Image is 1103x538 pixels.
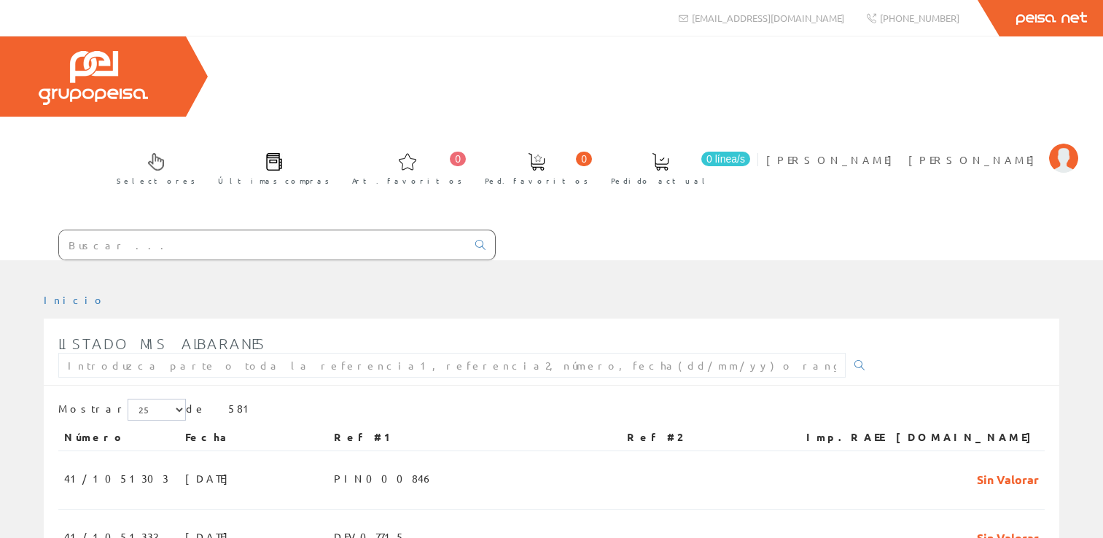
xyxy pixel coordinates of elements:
[701,152,750,166] span: 0 línea/s
[58,335,266,352] span: Listado mis albaranes
[58,399,186,421] label: Mostrar
[44,293,106,306] a: Inicio
[102,141,203,194] a: Selectores
[64,466,168,491] span: 41/1051303
[450,152,466,166] span: 0
[692,12,844,24] span: [EMAIL_ADDRESS][DOMAIN_NAME]
[334,466,434,491] span: PIN000846
[203,141,337,194] a: Últimas compras
[576,152,592,166] span: 0
[621,424,781,451] th: Ref #2
[58,353,846,378] input: Introduzca parte o toda la referencia1, referencia2, número, fecha(dd/mm/yy) o rango de fechas(dd...
[611,174,710,188] span: Pedido actual
[218,174,330,188] span: Últimas compras
[485,174,588,188] span: Ped. favoritos
[890,424,1045,451] th: [DOMAIN_NAME]
[185,466,235,491] span: [DATE]
[59,230,467,260] input: Buscar ...
[39,51,148,105] img: Grupo Peisa
[880,12,959,24] span: [PHONE_NUMBER]
[328,424,621,451] th: Ref #1
[766,141,1078,155] a: [PERSON_NAME] [PERSON_NAME]
[352,174,462,188] span: Art. favoritos
[977,466,1039,491] span: Sin Valorar
[766,152,1042,167] span: [PERSON_NAME] [PERSON_NAME]
[179,424,328,451] th: Fecha
[117,174,195,188] span: Selectores
[128,399,186,421] select: Mostrar
[781,424,890,451] th: Imp.RAEE
[58,399,1045,424] div: de 581
[58,424,179,451] th: Número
